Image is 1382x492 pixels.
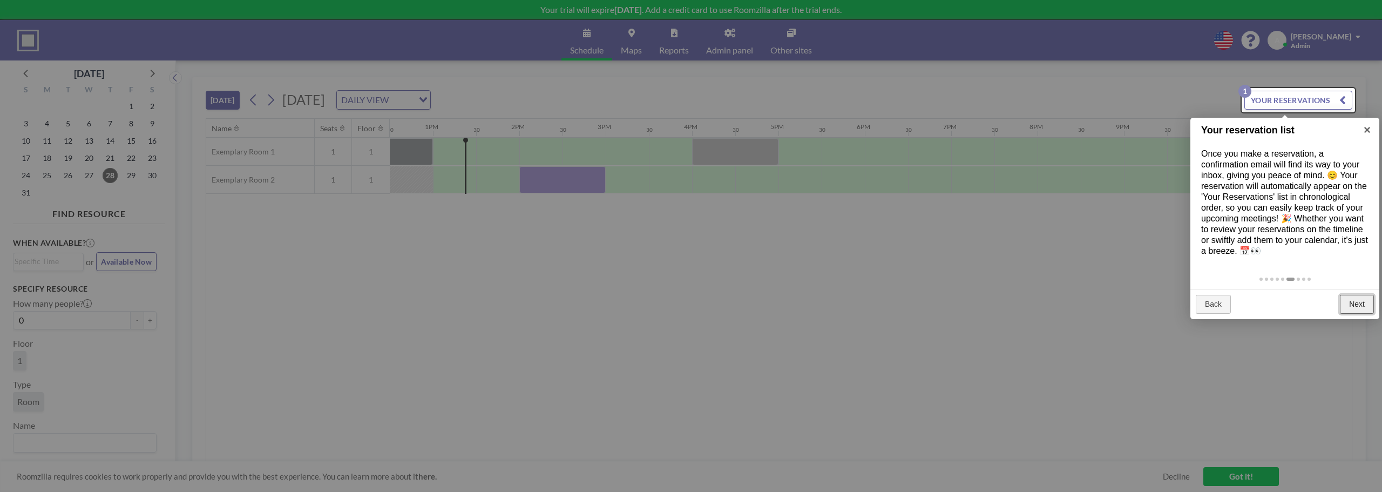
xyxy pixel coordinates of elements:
[1355,118,1379,142] a: ×
[1201,123,1352,138] h1: Your reservation list
[1340,295,1374,314] a: Next
[1190,138,1379,267] div: Once you make a reservation, a confirmation email will find its way to your inbox, giving you pea...
[1238,85,1251,98] p: 1
[1196,295,1231,314] a: Back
